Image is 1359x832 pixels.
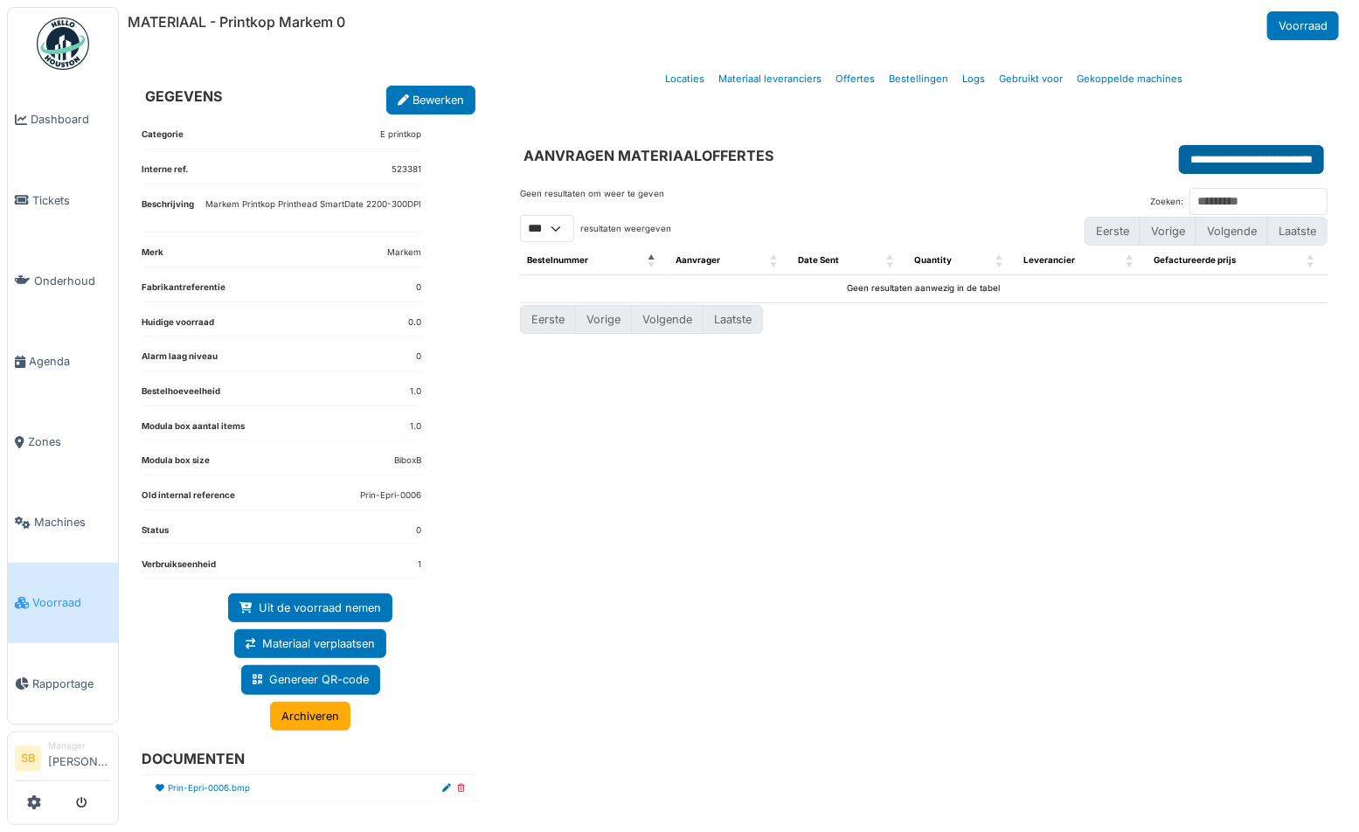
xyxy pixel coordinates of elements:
[1085,217,1328,246] nav: pagination
[142,489,235,510] dt: Old internal reference
[410,385,421,399] dd: 1.0
[770,247,780,274] span: Aanvrager: Activate to sort
[416,350,421,364] dd: 0
[228,593,392,622] a: Uit de voorraad nemen
[418,558,421,572] dd: 1
[270,702,350,731] a: Archiveren
[408,316,421,329] dd: 0.0
[1070,59,1189,100] a: Gekoppelde machines
[29,353,111,370] span: Agenda
[48,739,111,777] li: [PERSON_NAME]
[527,255,588,265] span: Bestelnummer
[676,255,720,265] span: Aanvrager
[8,563,118,643] a: Voorraad
[142,558,216,579] dt: Verbruikseenheid
[8,643,118,724] a: Rapportage
[882,59,955,100] a: Bestellingen
[48,739,111,752] div: Manager
[32,594,111,611] span: Voorraad
[1127,247,1137,274] span: Leverancier: Activate to sort
[142,454,210,475] dt: Modula box size
[142,420,245,440] dt: Modula box aantal items
[392,163,421,177] dd: 523381
[142,524,169,544] dt: Status
[386,86,475,114] a: Bewerken
[8,482,118,563] a: Machines
[360,489,421,503] dd: Prin-Epri-0006
[205,198,421,211] p: Markem Printkop Printhead SmartDate 2200-300DPI
[914,255,952,265] span: translation missing: nl.material_quotation.quantity
[798,255,839,265] span: translation missing: nl.material_quotation.date_sent
[234,629,386,658] a: Materiaal verplaatsen
[142,316,214,336] dt: Huidige voorraad
[142,198,194,232] dt: Beschrijving
[8,160,118,240] a: Tickets
[28,433,111,450] span: Zones
[416,281,421,295] dd: 0
[241,665,380,694] a: Genereer QR-code
[142,246,163,267] dt: Merk
[128,14,345,31] h6: MATERIAAL - Printkop Markem 0
[37,17,89,70] img: Badge_color-CXgf-gQk.svg
[8,240,118,321] a: Onderhoud
[520,188,664,215] div: Geen resultaten om weer te geven
[658,59,711,100] a: Locaties
[829,59,882,100] a: Offertes
[8,80,118,160] a: Dashboard
[142,385,220,406] dt: Bestelhoeveelheid
[520,275,1328,303] td: Geen resultaten aanwezig in de tabel
[995,247,1006,274] span: Quantity: Activate to sort
[1150,196,1183,209] label: Zoeken:
[387,246,421,260] dd: Markem
[142,163,188,184] dt: Interne ref.
[142,281,225,302] dt: Fabrikantreferentie
[142,128,184,149] dt: Categorie
[8,321,118,401] a: Agenda
[32,192,111,209] span: Tickets
[8,402,118,482] a: Zones
[955,59,992,100] a: Logs
[1267,11,1339,40] a: Voorraad
[15,745,41,772] li: SB
[410,420,421,433] dd: 1.0
[992,59,1070,100] a: Gebruikt voor
[32,676,111,692] span: Rapportage
[580,223,671,236] label: resultaten weergeven
[168,782,250,795] a: Prin-Epri-0006.bmp
[15,739,111,781] a: SB Manager[PERSON_NAME]
[1307,247,1317,274] span: Gefactureerde prijs: Activate to sort
[416,524,421,537] dd: 0
[31,111,111,128] span: Dashboard
[145,88,222,105] h6: GEGEVENS
[1154,255,1237,265] span: Gefactureerde prijs
[1023,255,1075,265] span: Leverancier
[886,247,897,274] span: Date Sent: Activate to sort
[380,128,421,142] dd: E printkop
[711,59,829,100] a: Materiaal leveranciers
[394,454,421,468] dd: BiboxB
[648,247,658,274] span: Bestelnummer: Activate to invert sorting
[142,751,465,767] h6: DOCUMENTEN
[523,148,773,164] h6: AANVRAGEN MATERIAALOFFERTES
[34,273,111,289] span: Onderhoud
[520,305,1328,334] nav: pagination
[34,514,111,530] span: Machines
[142,350,218,371] dt: Alarm laag niveau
